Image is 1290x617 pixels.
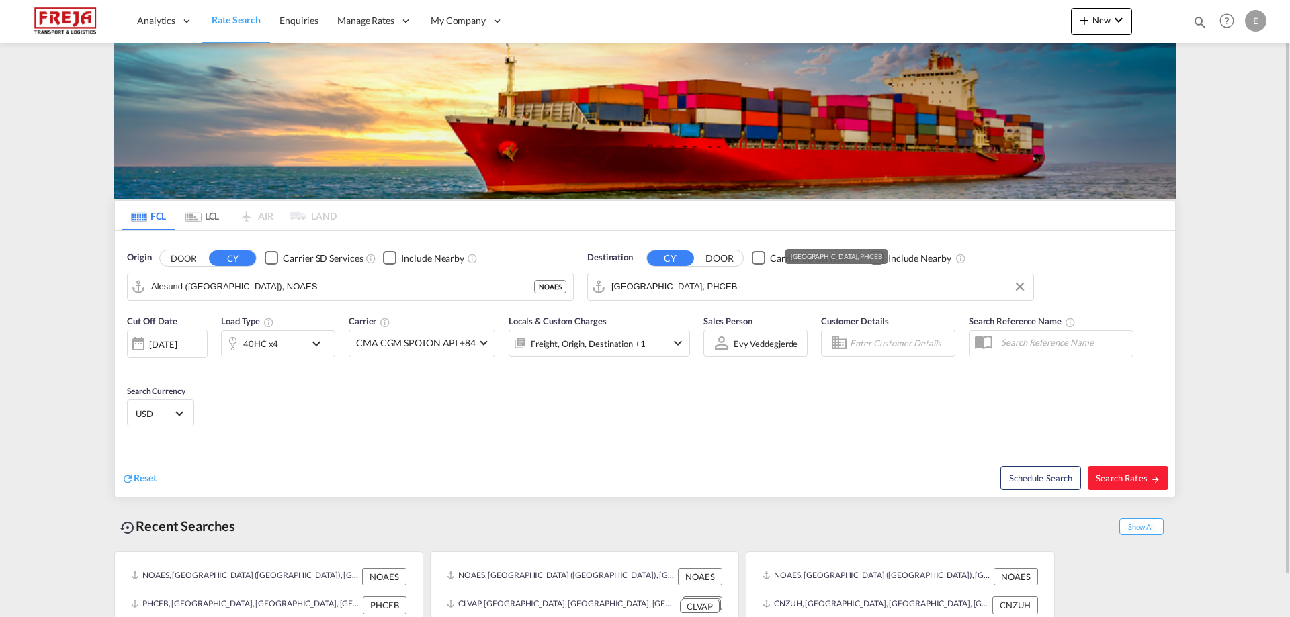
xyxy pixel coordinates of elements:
[1193,15,1207,30] md-icon: icon-magnify
[122,471,157,486] div: icon-refreshReset
[955,253,966,264] md-icon: Unchecked: Ignores neighbouring ports when fetching rates.Checked : Includes neighbouring ports w...
[994,332,1133,352] input: Search Reference Name
[680,600,720,614] div: CLVAP
[1193,15,1207,35] div: icon-magnify
[870,251,951,265] md-checkbox: Checkbox No Ink
[850,333,951,353] input: Enter Customer Details
[1245,10,1266,32] div: E
[1076,12,1092,28] md-icon: icon-plus 400-fg
[509,316,607,326] span: Locals & Custom Charges
[763,596,989,614] div: CNZUH, Zhuhai, China, Greater China & Far East Asia, Asia Pacific
[365,253,376,264] md-icon: Unchecked: Search for CY (Container Yard) services for all selected carriers.Checked : Search for...
[136,408,173,420] span: USD
[127,386,185,396] span: Search Currency
[122,473,134,485] md-icon: icon-refresh
[1010,277,1030,297] button: Clear Input
[992,596,1038,614] div: CNZUH
[263,317,274,328] md-icon: icon-information-outline
[127,251,151,265] span: Origin
[212,14,261,26] span: Rate Search
[114,43,1176,199] img: LCL+%26+FCL+BACKGROUND.png
[969,316,1076,326] span: Search Reference Name
[128,273,573,300] md-input-container: Alesund (Aalesund), NOAES
[1071,8,1132,35] button: icon-plus 400-fgNewicon-chevron-down
[20,6,111,36] img: 586607c025bf11f083711d99603023e7.png
[647,250,694,266] button: CY
[127,357,137,375] md-datepicker: Select
[115,231,1175,497] div: Origin DOOR CY Checkbox No InkUnchecked: Search for CY (Container Yard) services for all selected...
[120,520,136,536] md-icon: icon-backup-restore
[114,511,241,541] div: Recent Searches
[1076,15,1127,26] span: New
[467,253,478,264] md-icon: Unchecked: Ignores neighbouring ports when fetching rates.Checked : Includes neighbouring ports w...
[732,334,800,353] md-select: Sales Person: Evy Veddegjerde
[137,14,175,28] span: Analytics
[209,250,256,266] button: CY
[678,568,722,585] div: NOAES
[888,252,951,265] div: Include Nearby
[401,252,464,265] div: Include Nearby
[588,273,1033,300] md-input-container: Cebu, PHCEB
[363,596,406,614] div: PHCEB
[752,251,850,265] md-checkbox: Checkbox No Ink
[349,316,390,326] span: Carrier
[122,201,175,230] md-tab-item: FCL
[1215,9,1245,34] div: Help
[1151,475,1160,484] md-icon: icon-arrow-right
[279,15,318,26] span: Enquiries
[265,251,363,265] md-checkbox: Checkbox No Ink
[1096,473,1160,483] span: Search Rates
[243,334,278,353] div: 40HC x4
[362,568,406,585] div: NOAES
[127,316,177,326] span: Cut Off Date
[1215,9,1238,32] span: Help
[308,336,331,352] md-icon: icon-chevron-down
[149,338,177,350] div: [DATE]
[1119,518,1164,535] span: Show All
[611,277,1027,297] input: Search by Port
[994,568,1038,585] div: NOAES
[670,335,686,351] md-icon: icon-chevron-down
[175,201,229,230] md-tab-item: LCL
[509,330,690,357] div: Freight Origin Destination Factory Stuffingicon-chevron-down
[151,277,534,297] input: Search by Port
[134,472,157,483] span: Reset
[587,251,633,265] span: Destination
[131,596,359,614] div: PHCEB, Cebu, Philippines, South East Asia, Asia Pacific
[703,316,752,326] span: Sales Person
[1088,466,1168,490] button: Search Ratesicon-arrow-right
[447,568,675,585] div: NOAES, Alesund (Aalesund), Norway, Northern Europe, Europe
[447,596,677,613] div: CLVAP, Valparaiso, Chile, South America, Americas
[763,568,990,585] div: NOAES, Alesund (Aalesund), Norway, Northern Europe, Europe
[734,338,798,349] div: Evy Veddegjerde
[791,249,882,264] div: [GEOGRAPHIC_DATA], PHCEB
[134,404,187,423] md-select: Select Currency: $ USDUnited States Dollar
[1065,317,1076,328] md-icon: Your search will be saved by the below given name
[383,251,464,265] md-checkbox: Checkbox No Ink
[131,568,359,585] div: NOAES, Alesund (Aalesund), Norway, Northern Europe, Europe
[531,334,646,353] div: Freight Origin Destination Factory Stuffing
[221,316,274,326] span: Load Type
[283,252,363,265] div: Carrier SD Services
[1111,12,1127,28] md-icon: icon-chevron-down
[696,250,743,266] button: DOOR
[221,330,335,357] div: 40HC x4icon-chevron-down
[431,14,486,28] span: My Company
[160,250,207,266] button: DOOR
[534,280,566,293] div: NOAES
[821,316,889,326] span: Customer Details
[380,317,390,328] md-icon: The selected Trucker/Carrierwill be displayed in the rate results If the rates are from another f...
[770,252,850,265] div: Carrier SD Services
[122,201,337,230] md-pagination-wrapper: Use the left and right arrow keys to navigate between tabs
[356,336,476,350] span: CMA CGM SPOTON API +84
[127,330,208,358] div: [DATE]
[337,14,394,28] span: Manage Rates
[1000,466,1081,490] button: Note: By default Schedule search will only considerorigin ports, destination ports and cut off da...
